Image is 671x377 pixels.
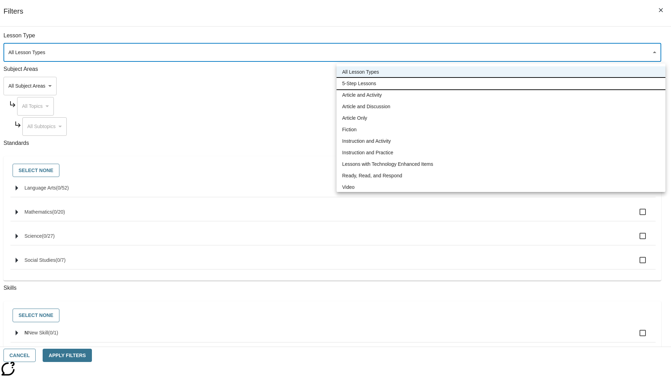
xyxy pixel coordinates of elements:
li: Fiction [337,124,665,135]
li: Article and Discussion [337,101,665,112]
li: Instruction and Practice [337,147,665,158]
li: Lessons with Technology Enhanced Items [337,158,665,170]
li: Article and Activity [337,89,665,101]
li: All Lesson Types [337,66,665,78]
li: Article Only [337,112,665,124]
li: Instruction and Activity [337,135,665,147]
li: Video [337,182,665,193]
li: 5-Step Lessons [337,78,665,89]
li: Ready, Read, and Respond [337,170,665,182]
ul: Select a lesson type [337,64,665,196]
